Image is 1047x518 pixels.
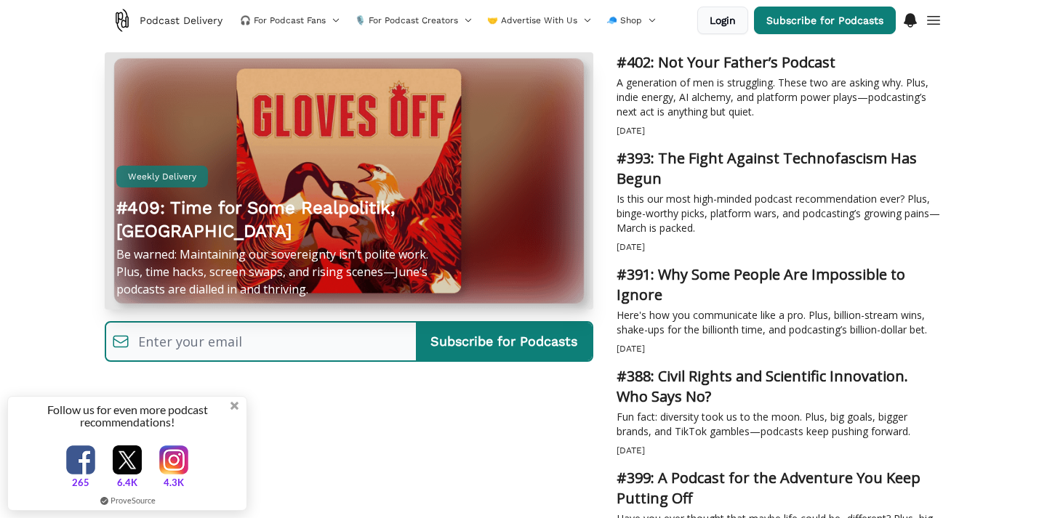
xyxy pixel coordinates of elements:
time: [DATE] [617,445,645,456]
input: Enter your email [129,325,416,357]
p: Fun fact: diversity took us to the moon. Plus, big goals, bigger brands, and TikTok gambles—podca... [617,410,942,439]
span: 🎧 For Podcast Fans [240,15,326,26]
img: twitterlogo [113,445,142,474]
a: #388: Civil Rights and Scientific Innovation. Who Says No?Fun fact: diversity took us to the moon... [617,366,942,439]
time: [DATE] [617,344,645,354]
button: 🧢 Shop [601,9,662,32]
a: #391: Why Some People Are Impossible to IgnoreHere's how you communicate like a pro. Plus, billio... [617,264,942,337]
h2: #399: A Podcast for the Adventure You Keep Putting Off [617,468,942,509]
img: instagramlogo [159,445,188,474]
span: 265 [72,476,89,489]
a: #393: The Fight Against Technofascism Has BegunIs this our most high-minded podcast recommendatio... [617,148,942,235]
p: Be warned: Maintaining our sovereignty isn’t polite work. Plus, time hacks, screen swaps, and ris... [116,246,442,298]
span: Weekly Delivery [128,171,196,185]
img: Podcast Delivery logo [111,9,134,32]
button: Menu [925,7,942,29]
button: 🤝 Advertise With Us [481,9,598,32]
a: Subscribe for Podcasts [754,7,896,34]
a: Podcast Delivery logoPodcast Delivery [105,6,228,35]
span: 🤝 Advertise With Us [487,15,577,26]
h2: #402: Not Your Father’s Podcast [617,52,942,73]
h2: #393: The Fight Against Technofascism Has Begun [617,148,942,189]
input: Subscribe for Podcasts [416,323,592,360]
span: 🎙️ For Podcast Creators [355,15,458,26]
button: Menu [902,7,919,29]
span: 🧢 Shop [606,15,642,26]
h2: #409: Time for Some Realpolitik, [GEOGRAPHIC_DATA] [116,196,442,243]
h2: #391: Why Some People Are Impossible to Ignore [617,264,942,305]
span: Follow us for even more podcast recommendations! [47,402,208,429]
a: #402: Not Your Father’s PodcastA generation of men is struggling. These two are asking why. Plus,... [617,52,942,119]
p: Is this our most high-minded podcast recommendation ever? Plus, binge-worthy picks, platform wars... [617,192,942,235]
span: 4.3K [164,476,184,489]
span: Podcast Delivery [140,13,222,28]
img: facebooklogo [66,445,95,474]
button: Login [697,7,748,34]
a: #409: Time for Some Realpolitik, CanadaWeekly Delivery#409: Time for Some Realpolitik, [GEOGRAPHI... [105,52,593,309]
p: A generation of men is struggling. These two are asking why. Plus, indie energy, AI alchemy, and ... [617,76,942,119]
button: 🎧 For Podcast Fans [234,9,346,32]
h2: #388: Civil Rights and Scientific Innovation. Who Says No? [617,366,942,407]
time: [DATE] [617,242,645,252]
button: 🎙️ For Podcast Creators [349,9,478,32]
time: [DATE] [617,126,645,136]
span: 6.4K [117,476,137,489]
p: Here's how you communicate like a pro. Plus, billion-stream wins, shake-ups for the billionth tim... [617,308,942,337]
a: ProveSource [111,495,156,505]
